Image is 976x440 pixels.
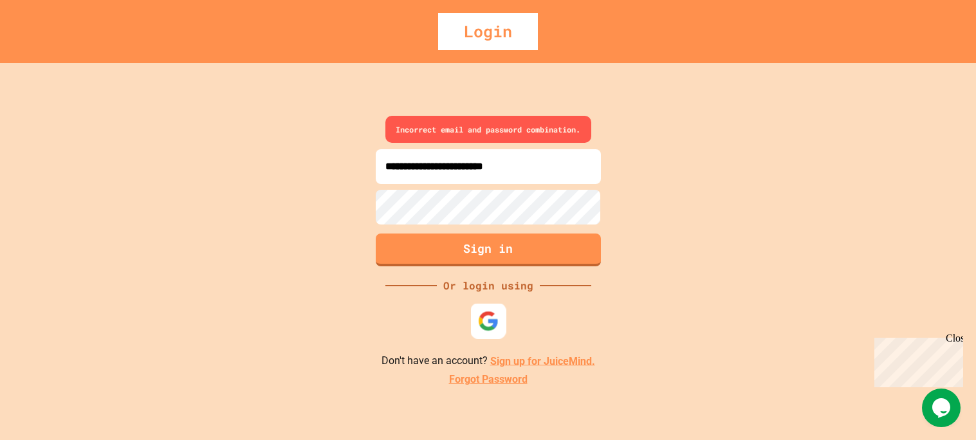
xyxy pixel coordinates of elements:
a: Sign up for JuiceMind. [490,354,595,367]
p: Don't have an account? [382,353,595,369]
div: Chat with us now!Close [5,5,89,82]
div: Or login using [437,278,540,293]
img: google-icon.svg [477,310,499,331]
iframe: chat widget [922,389,963,427]
iframe: chat widget [869,333,963,387]
div: Login [438,13,538,50]
a: Forgot Password [449,372,528,387]
button: Sign in [376,234,601,266]
div: Incorrect email and password combination. [385,116,591,143]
